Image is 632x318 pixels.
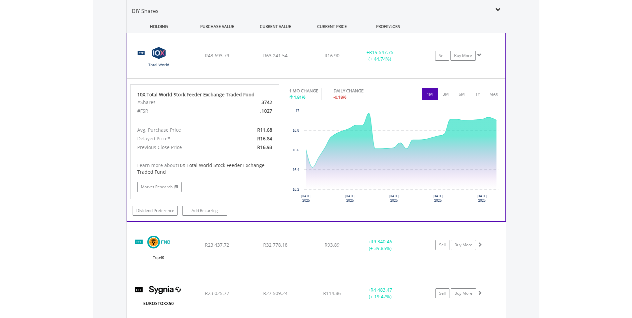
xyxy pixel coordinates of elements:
span: R114.86 [323,290,341,296]
div: + (+ 39.85%) [355,238,405,252]
div: HOLDING [127,20,188,33]
span: R23 025.77 [205,290,229,296]
span: R93.89 [324,242,339,248]
div: .1027 [229,107,277,115]
div: Avg. Purchase Price [132,126,229,134]
span: R23 437.72 [205,242,229,248]
svg: Interactive chart [289,107,502,207]
div: DAILY CHANGE [333,88,387,94]
img: TFSA.GLOBAL.png [130,41,188,77]
div: Chart. Highcharts interactive chart. [289,107,502,207]
span: R9 340.46 [370,238,392,245]
button: 3M [438,88,454,100]
div: #Shares [132,98,229,107]
div: + (+ 44.74%) [355,49,405,62]
div: PURCHASE VALUE [189,20,246,33]
span: R16.84 [257,135,272,142]
div: 10X Total World Stock Feeder Exchange Traded Fund [137,91,273,98]
text: [DATE] 2025 [477,194,487,202]
a: Buy More [450,51,476,61]
button: 6M [454,88,470,100]
a: Sell [435,288,449,298]
text: 16.8 [293,129,300,132]
text: 16.6 [293,148,300,152]
span: R63 241.54 [263,52,288,59]
div: CURRENT PRICE [305,20,358,33]
span: R11.68 [257,127,272,133]
text: 16.2 [293,188,300,191]
span: -0.18% [333,94,346,100]
text: 17 [296,109,300,113]
span: DIY Shares [132,7,159,15]
span: R16.93 [257,144,272,150]
button: 1Y [470,88,486,100]
a: Sell [435,240,449,250]
div: Previous Close Price [132,143,229,152]
div: + (+ 19.47%) [355,287,405,300]
a: Buy More [451,240,476,250]
span: 1.81% [294,94,306,100]
span: R19 547.75 [369,49,393,55]
div: 1 MO CHANGE [289,88,318,94]
a: Market Research [137,182,182,192]
button: 1M [422,88,438,100]
div: PROFIT/LOSS [360,20,417,33]
img: TFSA.SYGEU.png [130,277,187,317]
text: [DATE] 2025 [433,194,443,202]
div: CURRENT VALUE [247,20,304,33]
div: Delayed Price* [132,134,229,143]
div: Learn more about [137,162,273,175]
a: Add Recurring [182,206,227,216]
div: #FSR [132,107,229,115]
a: Buy More [451,288,476,298]
span: 10X Total World Stock Feeder Exchange Traded Fund [137,162,265,175]
div: 3742 [229,98,277,107]
a: Dividend Preference [133,206,178,216]
span: R32 778.18 [263,242,288,248]
span: R16.90 [324,52,339,59]
text: [DATE] 2025 [301,194,312,202]
span: R4 483.47 [370,287,392,293]
span: R43 693.79 [205,52,229,59]
text: [DATE] 2025 [389,194,399,202]
button: MAX [486,88,502,100]
text: [DATE] 2025 [345,194,355,202]
text: 16.4 [293,168,300,172]
span: R27 509.24 [263,290,288,296]
a: Sell [435,51,449,61]
img: TFSA.FNBT40.png [130,230,187,266]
